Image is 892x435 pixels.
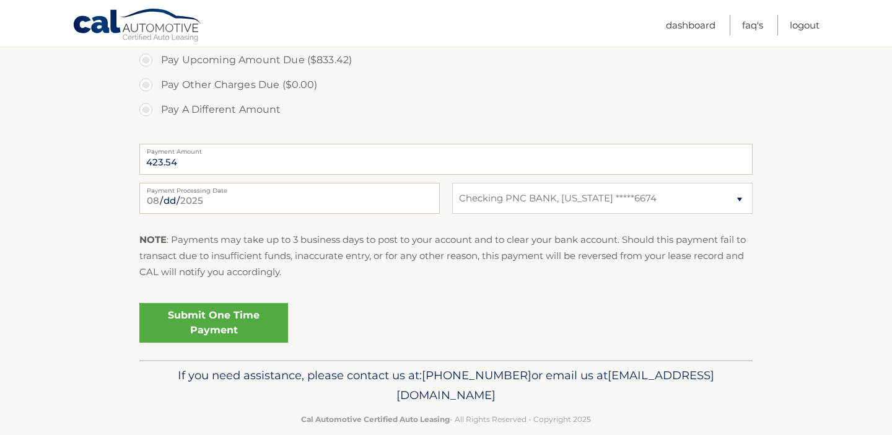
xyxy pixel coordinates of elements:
strong: NOTE [139,234,167,245]
label: Pay A Different Amount [139,97,753,122]
a: FAQ's [742,15,763,35]
a: Submit One Time Payment [139,303,288,343]
label: Pay Upcoming Amount Due ($833.42) [139,48,753,72]
p: If you need assistance, please contact us at: or email us at [147,366,745,405]
a: Logout [790,15,820,35]
label: Pay Other Charges Due ($0.00) [139,72,753,97]
span: [PHONE_NUMBER] [422,368,531,382]
strong: Cal Automotive Certified Auto Leasing [301,415,450,424]
span: [EMAIL_ADDRESS][DOMAIN_NAME] [396,368,714,402]
label: Payment Amount [139,144,753,154]
p: - All Rights Reserved - Copyright 2025 [147,413,745,426]
input: Payment Date [139,183,440,214]
a: Dashboard [666,15,715,35]
input: Payment Amount [139,144,753,175]
label: Payment Processing Date [139,183,440,193]
p: : Payments may take up to 3 business days to post to your account and to clear your bank account.... [139,232,753,281]
a: Cal Automotive [72,8,203,44]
